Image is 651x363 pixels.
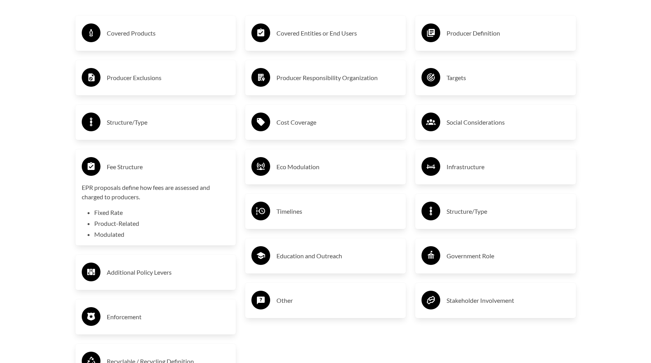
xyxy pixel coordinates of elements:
li: Product-Related [94,219,230,228]
li: Fixed Rate [94,208,230,217]
h3: Enforcement [107,311,230,323]
h3: Fee Structure [107,161,230,173]
h3: Covered Products [107,27,230,39]
h3: Additional Policy Levers [107,266,230,279]
h3: Targets [447,72,570,84]
h3: Other [276,294,400,307]
h3: Structure/Type [447,205,570,218]
h3: Education and Outreach [276,250,400,262]
h3: Structure/Type [107,116,230,129]
h3: Infrastructure [447,161,570,173]
h3: Social Considerations [447,116,570,129]
h3: Eco Modulation [276,161,400,173]
h3: Covered Entities or End Users [276,27,400,39]
li: Modulated [94,230,230,239]
h3: Government Role [447,250,570,262]
h3: Producer Responsibility Organization [276,72,400,84]
h3: Producer Exclusions [107,72,230,84]
h3: Stakeholder Involvement [447,294,570,307]
h3: Producer Definition [447,27,570,39]
h3: Timelines [276,205,400,218]
p: EPR proposals define how fees are assessed and charged to producers. [82,183,230,202]
h3: Cost Coverage [276,116,400,129]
